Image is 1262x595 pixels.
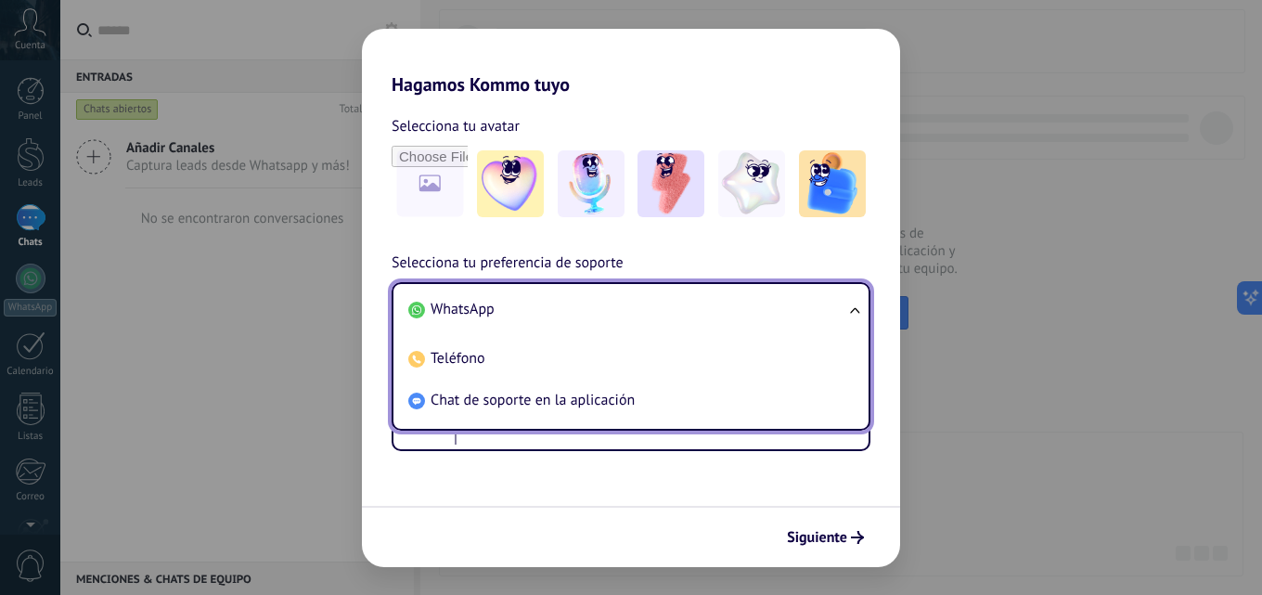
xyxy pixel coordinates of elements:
[392,252,624,276] span: Selecciona tu preferencia de soporte
[431,300,495,318] span: WhatsApp
[718,150,785,217] img: -4.jpeg
[362,29,900,96] h2: Hagamos Kommo tuyo
[787,531,847,544] span: Siguiente
[779,522,872,553] button: Siguiente
[431,349,485,368] span: Teléfono
[431,391,635,409] span: Chat de soporte en la aplicación
[637,150,704,217] img: -3.jpeg
[558,150,625,217] img: -2.jpeg
[799,150,866,217] img: -5.jpeg
[477,150,544,217] img: -1.jpeg
[392,114,520,138] span: Selecciona tu avatar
